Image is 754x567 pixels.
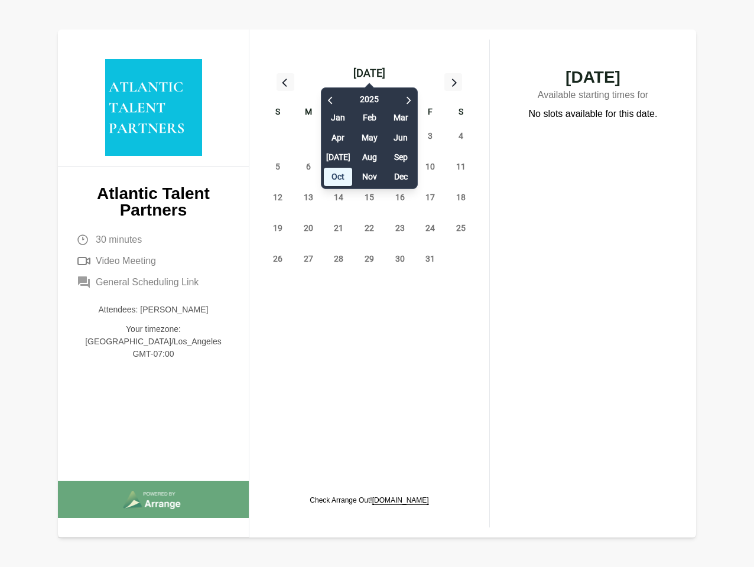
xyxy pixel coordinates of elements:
p: Available starting times for [513,86,672,107]
span: Monday, October 27, 2025 [300,250,317,267]
span: Sunday, October 26, 2025 [269,250,286,267]
span: Tuesday, October 21, 2025 [330,220,347,236]
span: Sunday, October 19, 2025 [269,220,286,236]
p: Check Arrange Out! [310,496,428,505]
div: F [415,105,446,120]
span: Video Meeting [96,254,156,268]
p: Your timezone: [GEOGRAPHIC_DATA]/Los_Angeles GMT-07:00 [77,323,230,360]
span: Wednesday, October 22, 2025 [361,220,378,236]
span: Monday, October 20, 2025 [300,220,317,236]
span: Saturday, October 25, 2025 [453,220,469,236]
p: Attendees: [PERSON_NAME] [77,304,230,316]
span: [DATE] [513,69,672,86]
span: Friday, October 31, 2025 [422,250,438,267]
span: Friday, October 10, 2025 [422,158,438,175]
div: M [293,105,324,120]
span: Friday, October 3, 2025 [422,128,438,144]
span: Tuesday, October 28, 2025 [330,250,347,267]
span: Sunday, October 5, 2025 [269,158,286,175]
span: Friday, October 24, 2025 [422,220,438,236]
p: No slots available for this date. [529,107,658,121]
a: [DOMAIN_NAME] [372,496,429,504]
span: General Scheduling Link [96,275,199,289]
span: Sunday, October 12, 2025 [269,189,286,206]
span: Thursday, October 23, 2025 [392,220,408,236]
span: Friday, October 17, 2025 [422,189,438,206]
span: Saturday, October 11, 2025 [453,158,469,175]
div: S [262,105,293,120]
span: Wednesday, October 29, 2025 [361,250,378,267]
span: Saturday, October 18, 2025 [453,189,469,206]
div: [DATE] [353,65,385,82]
span: Wednesday, October 15, 2025 [361,189,378,206]
div: S [446,105,476,120]
span: 30 minutes [96,233,142,247]
span: Tuesday, October 14, 2025 [330,189,347,206]
span: Monday, October 13, 2025 [300,189,317,206]
span: Thursday, October 30, 2025 [392,250,408,267]
span: Thursday, October 16, 2025 [392,189,408,206]
span: Saturday, October 4, 2025 [453,128,469,144]
p: Atlantic Talent Partners [77,185,230,219]
span: Monday, October 6, 2025 [300,158,317,175]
